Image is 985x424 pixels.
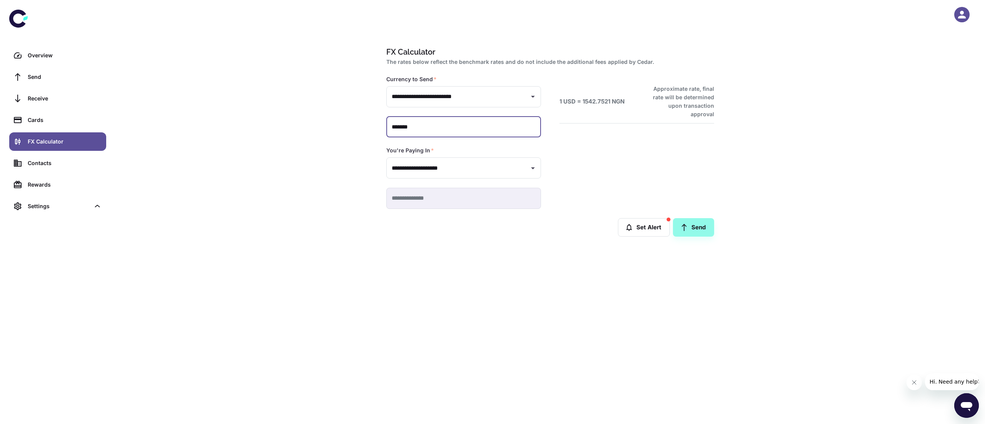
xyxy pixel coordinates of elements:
div: Cards [28,116,102,124]
div: Contacts [28,159,102,167]
a: Overview [9,46,106,65]
a: Rewards [9,175,106,194]
a: Send [9,68,106,86]
div: Rewards [28,180,102,189]
h1: FX Calculator [386,46,711,58]
iframe: Button to launch messaging window [954,393,979,418]
a: Send [673,218,714,237]
div: Overview [28,51,102,60]
span: Hi. Need any help? [5,5,55,12]
h6: Approximate rate, final rate will be determined upon transaction approval [644,85,714,119]
label: You're Paying In [386,147,434,154]
a: Cards [9,111,106,129]
div: Receive [28,94,102,103]
div: Settings [9,197,106,215]
iframe: Close message [907,375,922,390]
div: Settings [28,202,90,210]
a: Receive [9,89,106,108]
div: Send [28,73,102,81]
label: Currency to Send [386,75,437,83]
button: Open [528,163,538,174]
iframe: Message from company [925,373,979,390]
a: FX Calculator [9,132,106,151]
button: Open [528,91,538,102]
h6: 1 USD = 1542.7521 NGN [559,97,624,106]
button: Set Alert [618,218,670,237]
a: Contacts [9,154,106,172]
div: FX Calculator [28,137,102,146]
